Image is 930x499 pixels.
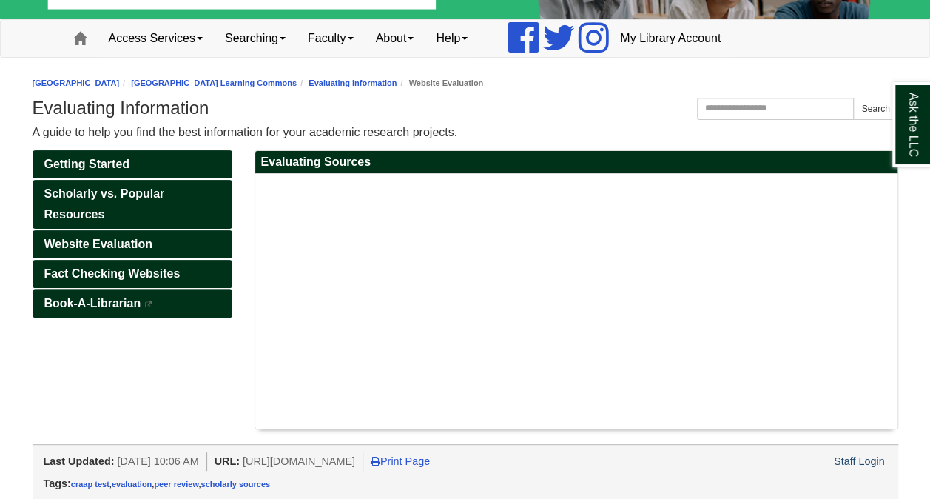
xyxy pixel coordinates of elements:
[425,20,479,57] a: Help
[131,78,297,87] a: [GEOGRAPHIC_DATA] Learning Commons
[33,260,232,288] a: Fact Checking Websites
[71,480,270,489] span: , , ,
[309,78,397,87] a: Evaluating Information
[397,76,483,90] li: Website Evaluation
[215,455,240,467] span: URL:
[834,455,885,467] a: Staff Login
[853,98,897,120] button: Search
[117,455,198,467] span: [DATE] 10:06 AM
[33,78,120,87] a: [GEOGRAPHIC_DATA]
[609,20,732,57] a: My Library Account
[371,455,430,467] a: Print Page
[297,20,365,57] a: Faculty
[33,126,458,138] span: A guide to help you find the best information for your academic research projects.
[365,20,425,57] a: About
[44,455,115,467] span: Last Updated:
[33,150,232,318] div: Guide Pages
[33,230,232,258] a: Website Evaluation
[263,181,445,415] iframe: Evaluating Sources on the Web
[44,158,130,170] span: Getting Started
[71,480,109,489] a: craap test
[112,480,152,489] a: evaluation
[154,480,198,489] a: peer review
[371,456,380,466] i: Print Page
[44,187,165,221] span: Scholarly vs. Popular Resources
[98,20,214,57] a: Access Services
[33,150,232,178] a: Getting Started
[214,20,297,57] a: Searching
[44,238,152,250] span: Website Evaluation
[33,289,232,318] a: Book-A-Librarian
[33,76,898,90] nav: breadcrumb
[144,301,153,308] i: This link opens in a new window
[44,297,141,309] span: Book-A-Librarian
[33,180,232,229] a: Scholarly vs. Popular Resources
[33,98,898,118] h1: Evaluating Information
[255,151,897,174] h2: Evaluating Sources
[44,267,181,280] span: Fact Checking Websites
[201,480,271,489] a: scholarly sources
[44,478,71,489] span: Tags:
[243,455,355,467] span: [URL][DOMAIN_NAME]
